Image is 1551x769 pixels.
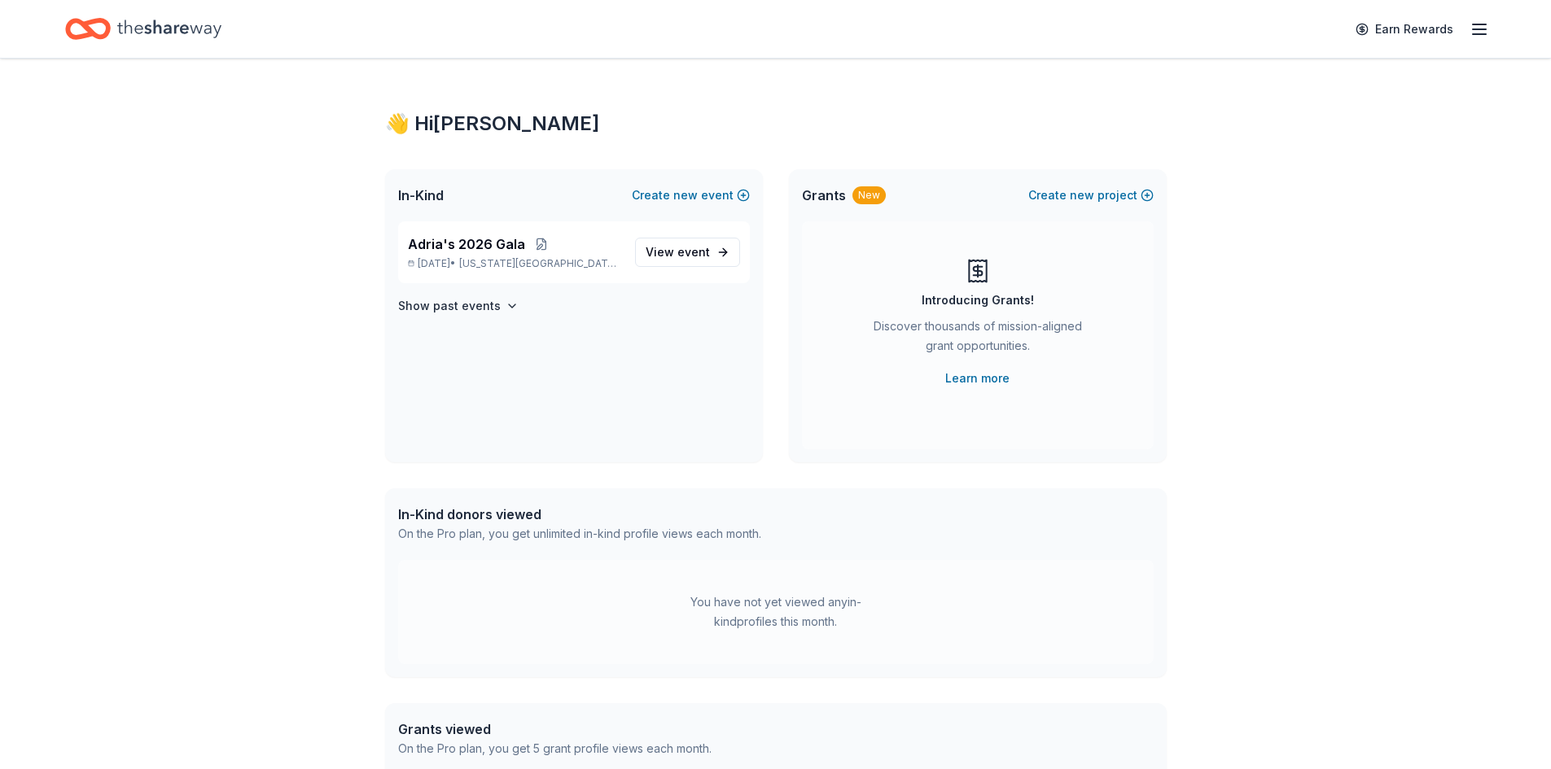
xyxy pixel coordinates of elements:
[398,296,501,316] h4: Show past events
[459,257,621,270] span: [US_STATE][GEOGRAPHIC_DATA], [GEOGRAPHIC_DATA]
[677,245,710,259] span: event
[385,111,1167,137] div: 👋 Hi [PERSON_NAME]
[674,592,878,631] div: You have not yet viewed any in-kind profiles this month.
[398,524,761,544] div: On the Pro plan, you get unlimited in-kind profile views each month.
[673,186,698,205] span: new
[635,238,740,267] a: View event
[398,719,712,739] div: Grants viewed
[1028,186,1154,205] button: Createnewproject
[1346,15,1463,44] a: Earn Rewards
[1070,186,1094,205] span: new
[398,739,712,758] div: On the Pro plan, you get 5 grant profile views each month.
[398,505,761,524] div: In-Kind donors viewed
[632,186,750,205] button: Createnewevent
[398,296,519,316] button: Show past events
[408,234,525,254] span: Adria's 2026 Gala
[852,186,886,204] div: New
[65,10,221,48] a: Home
[867,317,1089,362] div: Discover thousands of mission-aligned grant opportunities.
[802,186,846,205] span: Grants
[922,291,1034,310] div: Introducing Grants!
[945,369,1010,388] a: Learn more
[646,242,710,262] span: View
[408,257,622,270] p: [DATE] •
[398,186,444,205] span: In-Kind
